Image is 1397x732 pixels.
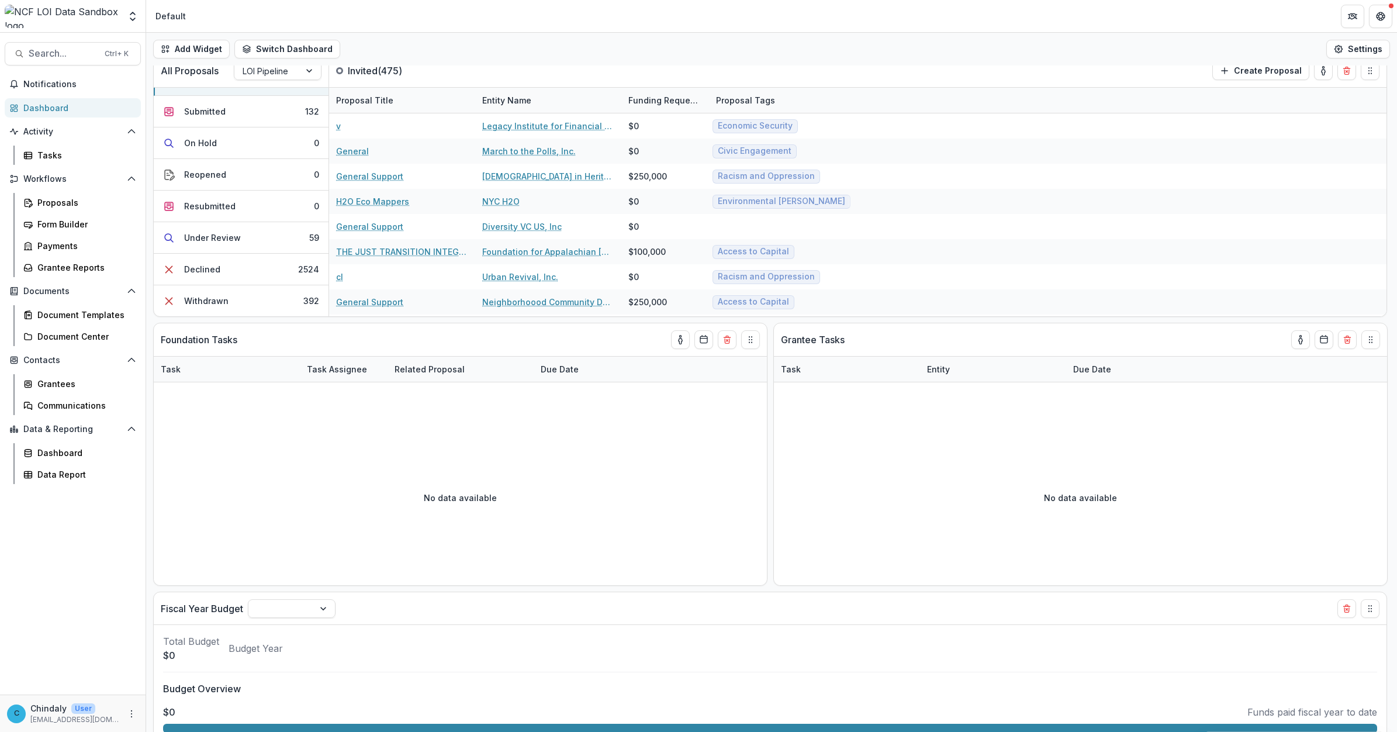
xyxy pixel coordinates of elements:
p: Funds paid fiscal year to date [1247,705,1377,719]
div: $0 [628,120,639,132]
span: Search... [29,48,98,59]
span: Activity [23,127,122,137]
button: Delete card [1338,330,1357,349]
p: User [71,703,95,714]
button: Drag [1361,330,1380,349]
div: Grantees [37,378,132,390]
div: Related Proposal [388,363,472,375]
div: Related Proposal [388,357,534,382]
div: 392 [303,295,319,307]
div: Resubmitted [184,200,236,212]
div: 2524 [298,263,319,275]
div: Proposal Title [329,88,475,113]
span: Racism and Oppression [718,171,815,181]
div: $0 [628,271,639,283]
div: $0 [628,145,639,157]
button: Delete card [1337,599,1356,618]
div: Task [154,357,300,382]
span: Economic Security [718,121,793,131]
nav: breadcrumb [151,8,191,25]
button: Open Contacts [5,351,141,370]
button: Under Review59 [154,222,328,254]
a: Diversity VC US, Inc [482,220,562,233]
div: Funding Requested [621,88,709,113]
button: Notifications [5,75,141,94]
a: Data Report [19,465,141,484]
a: General Support [336,220,403,233]
button: Partners [1341,5,1364,28]
a: Foundation for Appalachian [US_STATE] [482,246,614,258]
div: Document Templates [37,309,132,321]
div: Form Builder [37,218,132,230]
button: Create Proposal [1212,61,1309,80]
div: Entity [920,363,957,375]
button: Open Documents [5,282,141,301]
div: Task [154,363,188,375]
button: Declined2524 [154,254,328,285]
p: Chindaly [30,702,67,714]
button: Add Widget [153,40,230,58]
div: 0 [314,137,319,149]
a: Grantees [19,374,141,393]
div: Due Date [534,357,621,382]
button: toggle-assigned-to-me [671,330,690,349]
button: Withdrawn392 [154,285,328,316]
button: Drag [1361,61,1379,80]
span: Notifications [23,80,136,89]
span: Documents [23,286,122,296]
div: Declined [184,263,220,275]
span: Racism and Oppression [718,272,815,282]
a: NYC H2O [482,195,520,208]
span: Access to Capital [718,297,789,307]
button: Search... [5,42,141,65]
div: Payments [37,240,132,252]
span: Access to Capital [718,247,789,257]
div: Due Date [1066,357,1154,382]
button: On Hold0 [154,127,328,159]
div: Tasks [37,149,132,161]
div: Task Assignee [300,357,388,382]
a: Form Builder [19,215,141,234]
a: March to the Polls, Inc. [482,145,576,157]
div: Dashboard [37,447,132,459]
p: [EMAIL_ADDRESS][DOMAIN_NAME] [30,714,120,725]
a: v [336,120,341,132]
a: Tasks [19,146,141,165]
div: Communications [37,399,132,412]
p: $0 [163,648,219,662]
p: Invited ( 475 ) [348,64,435,78]
a: Legacy Institute for Financial Empowerment [482,120,614,132]
div: Reopened [184,168,226,181]
div: Chindaly [14,710,19,717]
div: Withdrawn [184,295,229,307]
button: Settings [1326,40,1390,58]
a: Dashboard [19,443,141,462]
div: Entity [920,357,1066,382]
button: Get Help [1369,5,1392,28]
div: Proposal Tags [709,88,855,113]
button: Drag [741,330,760,349]
div: $0 [628,195,639,208]
div: Grantee Reports [37,261,132,274]
div: Entity Name [475,94,538,106]
div: 132 [305,105,319,118]
div: Entity Name [475,88,621,113]
span: Workflows [23,174,122,184]
div: Under Review [184,232,241,244]
p: Total Budget [163,634,219,648]
button: Delete card [718,330,736,349]
div: Submitted [184,105,226,118]
button: Switch Dashboard [234,40,340,58]
span: Environmental [PERSON_NAME] [718,196,845,206]
a: General Support [336,170,403,182]
span: Contacts [23,355,122,365]
a: Document Center [19,327,141,346]
a: Payments [19,236,141,255]
button: Drag [1361,599,1379,618]
div: 0 [314,168,319,181]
